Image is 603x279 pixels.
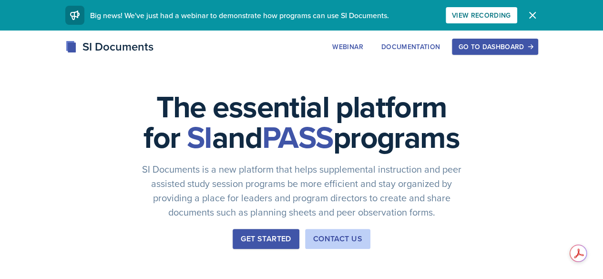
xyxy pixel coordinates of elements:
[452,39,538,55] button: Go to Dashboard
[305,229,370,249] button: Contact Us
[313,233,362,245] div: Contact Us
[458,43,531,51] div: Go to Dashboard
[326,39,369,55] button: Webinar
[446,7,517,23] button: View Recording
[375,39,447,55] button: Documentation
[332,43,363,51] div: Webinar
[452,11,511,19] div: View Recording
[381,43,440,51] div: Documentation
[241,233,291,245] div: Get Started
[233,229,299,249] button: Get Started
[90,10,389,21] span: Big news! We've just had a webinar to demonstrate how programs can use SI Documents.
[65,38,153,55] div: SI Documents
